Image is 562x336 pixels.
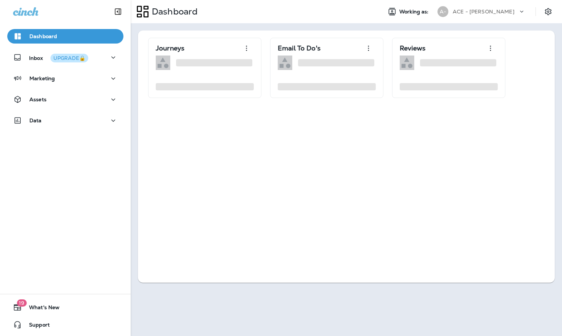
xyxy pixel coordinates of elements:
p: Dashboard [149,6,197,17]
p: Journeys [156,45,184,52]
div: UPGRADE🔒 [53,56,85,61]
p: Marketing [29,75,55,81]
button: 19What's New [7,300,123,315]
p: Inbox [29,54,88,61]
p: Data [29,118,42,123]
p: Dashboard [29,33,57,39]
button: UPGRADE🔒 [50,54,88,62]
p: Assets [29,97,46,102]
span: Support [22,322,50,331]
p: Email To Do's [278,45,321,52]
button: Settings [542,5,555,18]
button: InboxUPGRADE🔒 [7,50,123,65]
button: Collapse Sidebar [108,4,128,19]
button: Support [7,317,123,332]
button: Data [7,113,123,128]
p: Reviews [400,45,425,52]
span: Working as: [399,9,430,15]
span: What's New [22,304,60,313]
button: Dashboard [7,29,123,44]
p: ACE - [PERSON_NAME] [453,9,514,15]
button: Assets [7,92,123,107]
span: 19 [17,299,27,307]
div: A- [437,6,448,17]
button: Marketing [7,71,123,86]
